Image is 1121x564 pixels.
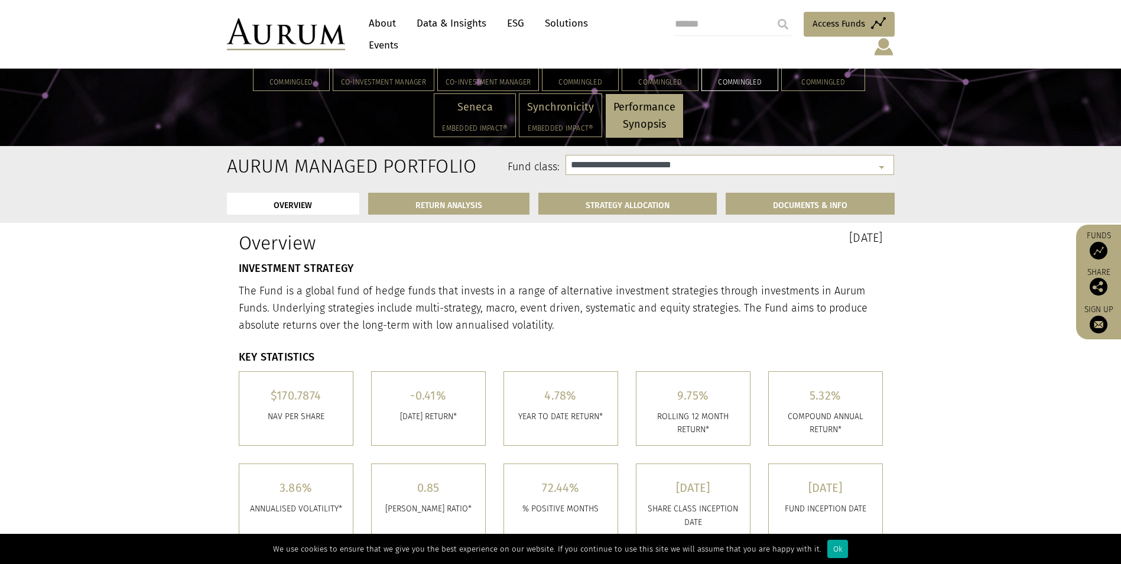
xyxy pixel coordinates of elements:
h5: 0.85 [381,482,476,494]
a: Sign up [1082,304,1115,333]
img: Share this post [1090,278,1107,296]
p: SHARE CLASS INCEPTION DATE [645,503,741,529]
img: Aurum [227,18,345,50]
h5: Commingled [550,79,610,86]
h5: Commingled [630,79,690,86]
h5: Commingled [710,79,770,86]
a: DOCUMENTS & INFO [726,193,895,215]
img: Access Funds [1090,242,1107,260]
span: Access Funds [813,17,865,31]
h5: $170.7874 [248,390,344,401]
a: Access Funds [804,12,895,37]
p: [DATE] RETURN* [381,410,476,423]
h1: Overview [239,232,552,254]
p: COMPOUND ANNUAL RETURN* [778,410,873,437]
a: STRATEGY ALLOCATION [538,193,717,215]
a: Events [363,34,398,56]
input: Submit [771,12,795,36]
p: FUND INCEPTION DATE [778,503,873,516]
p: Synchronicity [527,99,594,116]
h5: 5.32% [778,390,873,401]
a: Funds [1082,231,1115,260]
a: ESG [501,12,530,34]
div: Share [1082,268,1115,296]
a: Data & Insights [411,12,492,34]
h5: 3.86% [248,482,344,494]
img: Sign up to our newsletter [1090,316,1107,333]
a: RETURN ANALYSIS [368,193,529,215]
h2: Aurum Managed Portfolio [227,155,323,177]
a: About [363,12,402,34]
div: Ok [827,540,848,558]
p: % POSITIVE MONTHS [513,503,609,516]
strong: INVESTMENT STRATEGY [239,262,354,275]
p: Seneca [442,99,508,116]
h5: Embedded Impact® [527,125,594,132]
h5: Commingled [789,79,857,86]
h5: Co-investment Manager [446,79,531,86]
a: Solutions [539,12,594,34]
h5: Embedded Impact® [442,125,508,132]
h3: [DATE] [570,232,883,244]
h5: -0.41% [381,390,476,401]
p: Nav per share [248,410,344,423]
h5: [DATE] [645,482,741,494]
p: YEAR TO DATE RETURN* [513,410,609,423]
img: account-icon.svg [873,37,895,57]
h5: Co-investment Manager [341,79,426,86]
h5: 9.75% [645,390,741,401]
h5: [DATE] [778,482,873,494]
h5: 4.78% [513,390,609,401]
strong: KEY STATISTICS [239,351,315,364]
p: The Fund is a global fund of hedge funds that invests in a range of alternative investment strate... [239,283,883,333]
p: [PERSON_NAME] RATIO* [381,503,476,516]
p: ANNUALISED VOLATILITY* [248,503,344,516]
h5: 72.44% [513,482,609,494]
label: Fund class: [341,160,560,175]
p: ROLLING 12 MONTH RETURN* [645,410,741,437]
p: Performance Synopsis [613,99,675,133]
h5: Commingled [261,79,321,86]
